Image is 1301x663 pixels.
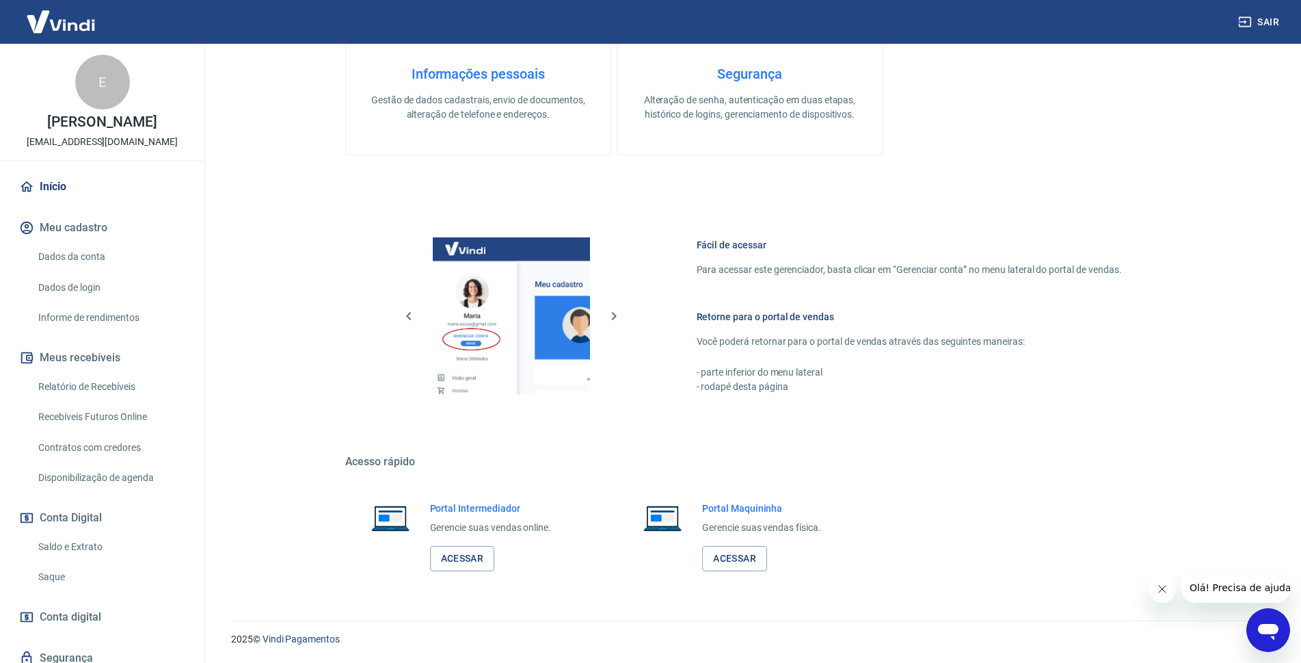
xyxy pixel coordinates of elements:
[33,403,188,431] a: Recebíveis Futuros Online
[362,502,419,534] img: Imagem de um notebook aberto
[368,66,589,82] h4: Informações pessoais
[697,335,1122,349] p: Você poderá retornar para o portal de vendas através das seguintes maneiras:
[33,464,188,492] a: Disponibilização de agenda
[697,238,1122,252] h6: Fácil de acessar
[263,634,340,645] a: Vindi Pagamentos
[33,434,188,462] a: Contratos com credores
[702,502,821,515] h6: Portal Maquininha
[702,521,821,535] p: Gerencie suas vendas física.
[16,602,188,632] a: Conta digital
[1235,10,1285,35] button: Sair
[697,365,1122,380] p: - parte inferior do menu lateral
[16,172,188,202] a: Início
[33,274,188,302] a: Dados de login
[40,608,101,627] span: Conta digital
[16,1,105,42] img: Vindi
[16,343,188,373] button: Meus recebíveis
[33,373,188,401] a: Relatório de Recebíveis
[1181,573,1290,603] iframe: Mensagem da empresa
[16,503,188,533] button: Conta Digital
[1149,575,1176,603] iframe: Fechar mensagem
[697,310,1122,324] h6: Retorne para o portal de vendas
[33,533,188,561] a: Saldo e Extrato
[697,380,1122,394] p: - rodapé desta página
[33,304,188,332] a: Informe de rendimentos
[47,115,157,129] p: [PERSON_NAME]
[639,93,860,122] p: Alteração de senha, autenticação em duas etapas, histórico de logins, gerenciamento de dispositivos.
[33,563,188,591] a: Saque
[33,243,188,271] a: Dados da conta
[697,263,1122,277] p: Para acessar este gerenciador, basta clicar em “Gerenciar conta” no menu lateral do portal de ven...
[430,546,495,571] a: Acessar
[1246,608,1290,652] iframe: Botão para abrir a janela de mensagens
[702,546,767,571] a: Acessar
[345,455,1155,469] h5: Acesso rápido
[368,93,589,122] p: Gestão de dados cadastrais, envio de documentos, alteração de telefone e endereços.
[16,213,188,243] button: Meu cadastro
[639,66,860,82] h4: Segurança
[430,521,552,535] p: Gerencie suas vendas online.
[634,502,691,534] img: Imagem de um notebook aberto
[433,237,590,395] img: Imagem da dashboard mostrando o botão de gerenciar conta na sidebar no lado esquerdo
[231,632,1268,647] p: 2025 ©
[8,10,115,21] span: Olá! Precisa de ajuda?
[430,502,552,515] h6: Portal Intermediador
[27,135,178,149] p: [EMAIL_ADDRESS][DOMAIN_NAME]
[75,55,130,109] div: E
